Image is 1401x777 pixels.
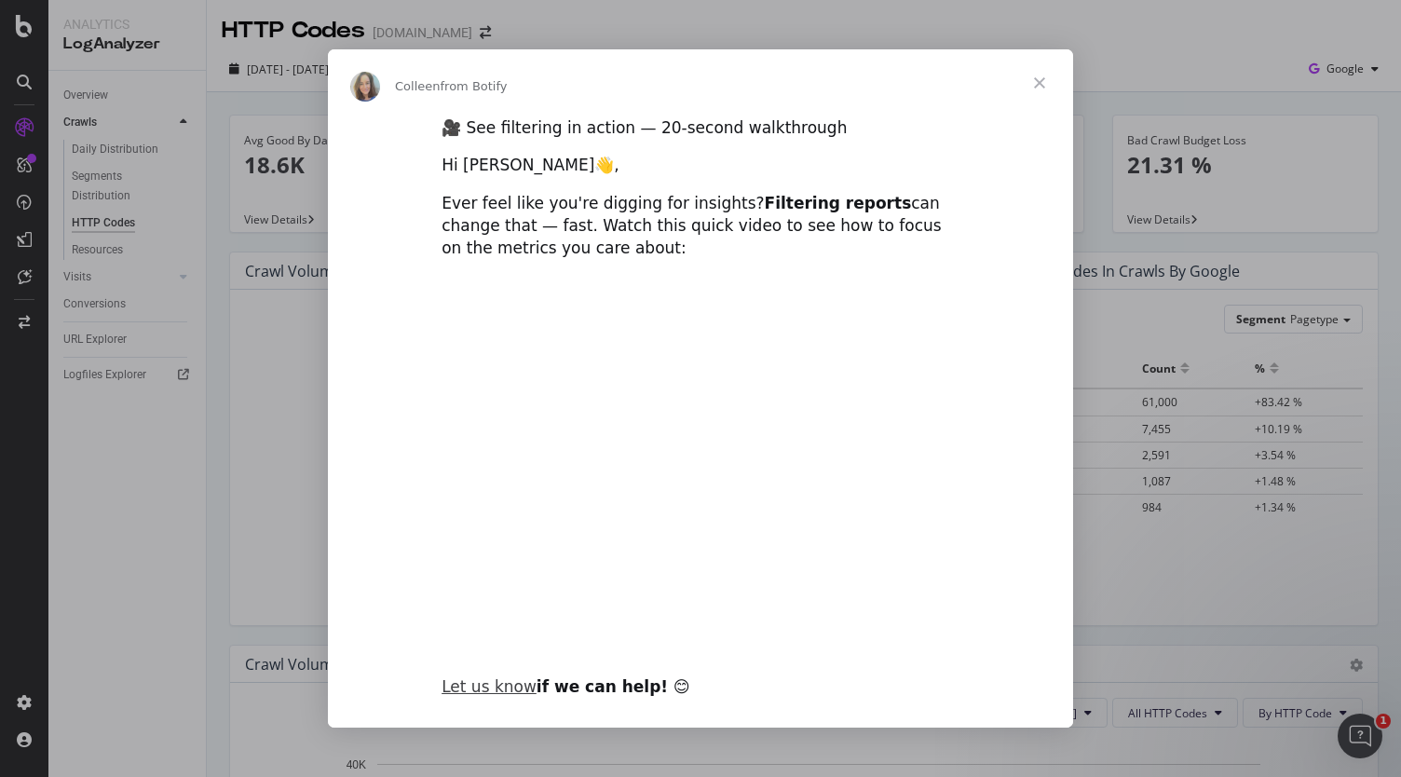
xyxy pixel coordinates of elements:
video: Play video [312,276,1089,664]
b: Filtering reports [765,194,912,212]
span: from Botify [441,79,508,93]
b: if we can help! 😊 [442,677,690,696]
div: Ever feel like you're digging for insights? can change that — fast. Watch this quick video to see... [442,193,959,259]
span: Close [1006,49,1073,116]
a: Let us know [442,677,537,696]
span: Colleen [395,79,441,93]
img: Profile image for Colleen [350,72,380,102]
div: 🎥 See filtering in action — 20-second walkthrough [442,117,959,140]
div: Hi [PERSON_NAME]👋, [442,155,959,177]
